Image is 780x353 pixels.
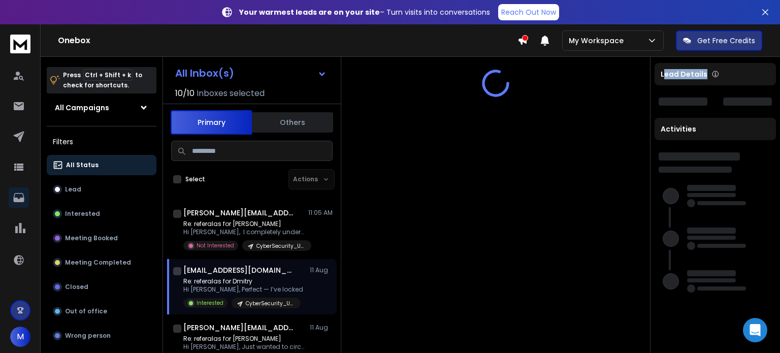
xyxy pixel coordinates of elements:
p: Re: referalas for [PERSON_NAME] [183,220,305,228]
button: All Campaigns [47,98,156,118]
h1: All Inbox(s) [175,68,234,78]
button: M [10,327,30,347]
p: Hi [PERSON_NAME], Just wanted to circle [183,343,305,351]
p: CyberSecurity_USA [256,242,305,250]
h1: [EMAIL_ADDRESS][DOMAIN_NAME] [183,265,295,275]
p: 11:05 AM [308,209,333,217]
p: Re: referalas for [PERSON_NAME] [183,335,305,343]
p: Interested [197,299,223,307]
button: All Status [47,155,156,175]
p: 11 Aug [310,266,333,274]
p: CyberSecurity_USA [246,300,295,307]
button: Closed [47,277,156,297]
label: Select [185,175,205,183]
p: Meeting Completed [65,259,131,267]
p: Wrong person [65,332,111,340]
p: Lead [65,185,81,194]
p: Reach Out Now [501,7,556,17]
p: – Turn visits into conversations [239,7,490,17]
button: Meeting Booked [47,228,156,248]
p: All Status [66,161,99,169]
p: Hi [PERSON_NAME], I completely understand your [183,228,305,236]
button: All Inbox(s) [167,63,335,83]
button: Interested [47,204,156,224]
p: Closed [65,283,88,291]
a: Reach Out Now [498,4,559,20]
span: 10 / 10 [175,87,194,100]
h1: All Campaigns [55,103,109,113]
h1: Onebox [58,35,517,47]
p: Re: referalas for Dmitry [183,277,303,285]
button: Get Free Credits [676,30,762,51]
img: logo [10,35,30,53]
p: Hi [PERSON_NAME], Perfect — I’ve locked [183,285,303,294]
h3: Filters [47,135,156,149]
p: My Workspace [569,36,628,46]
p: Get Free Credits [697,36,755,46]
button: Primary [171,110,252,135]
p: 11 Aug [310,324,333,332]
h1: [PERSON_NAME][EMAIL_ADDRESS][DOMAIN_NAME] [183,208,295,218]
p: Lead Details [661,69,707,79]
h3: Inboxes selected [197,87,265,100]
button: Others [252,111,333,134]
button: Lead [47,179,156,200]
p: Interested [65,210,100,218]
button: Out of office [47,301,156,322]
span: Ctrl + Shift + k [83,69,133,81]
p: Out of office [65,307,107,315]
p: Not Interested [197,242,234,249]
button: Wrong person [47,326,156,346]
strong: Your warmest leads are on your site [239,7,380,17]
button: Meeting Completed [47,252,156,273]
p: Meeting Booked [65,234,118,242]
div: Open Intercom Messenger [743,318,767,342]
h1: [PERSON_NAME][EMAIL_ADDRESS][DOMAIN_NAME] [183,323,295,333]
div: Activities [655,118,776,140]
p: Press to check for shortcuts. [63,70,142,90]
